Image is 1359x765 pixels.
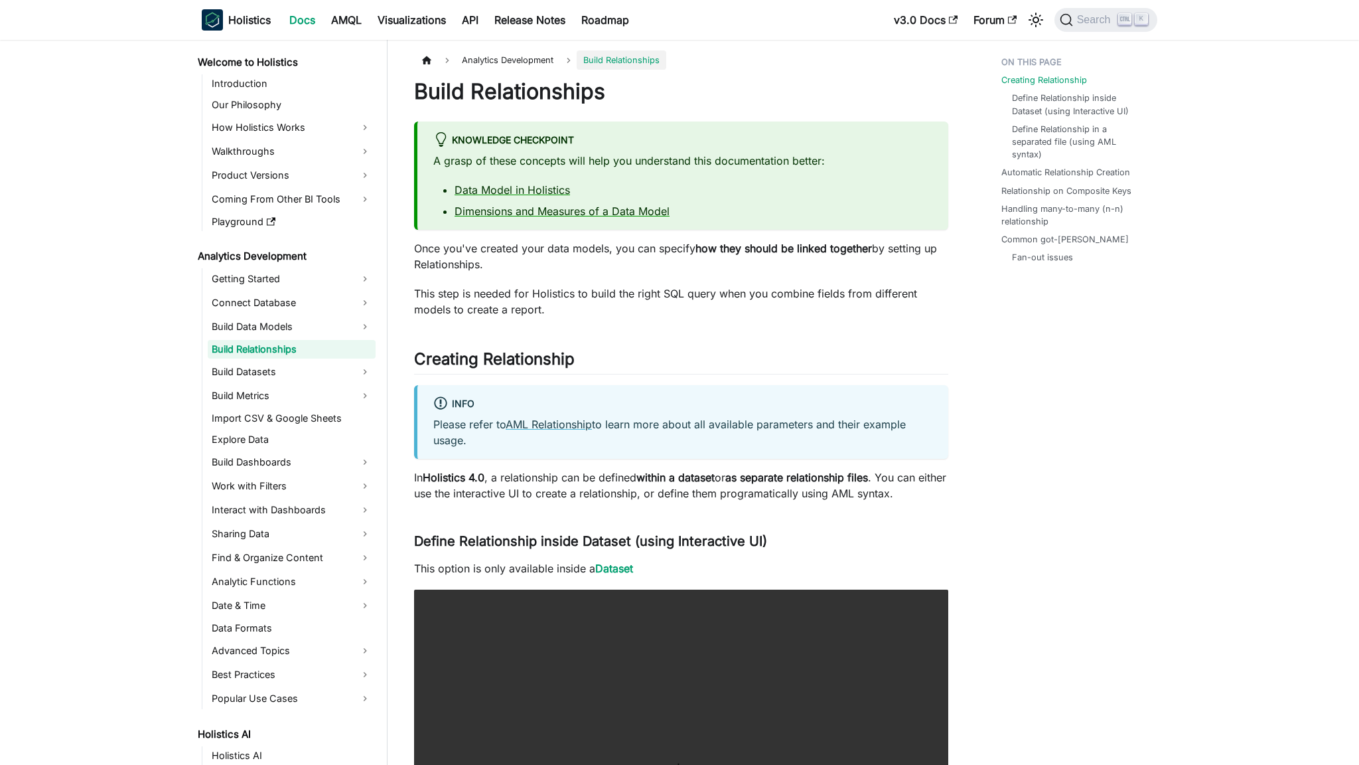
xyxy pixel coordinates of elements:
[414,286,948,317] p: This step is needed for Holistics to build the right SQL query when you combine fields from diffe...
[208,189,376,210] a: Coming From Other BI Tools
[414,240,948,272] p: Once you've created your data models, you can specify by setting up Relationships.
[208,571,376,592] a: Analytic Functions
[486,9,573,31] a: Release Notes
[208,385,376,406] a: Build Metrics
[414,50,439,70] a: Home page
[506,418,592,431] a: AML Relationship
[1012,251,1073,264] a: Fan-out issues
[208,640,376,661] a: Advanced Topics
[455,183,570,197] a: Data Model in Holistics
[455,50,560,70] span: Analytics Development
[1054,8,1157,32] button: Search (Ctrl+K)
[208,141,376,162] a: Walkthroughs
[202,9,223,31] img: Holistics
[194,725,376,744] a: Holistics AI
[208,292,376,313] a: Connect Database
[208,340,376,359] a: Build Relationships
[188,40,388,765] nav: Docs sidebar
[194,53,376,72] a: Welcome to Holistics
[208,619,376,637] a: Data Formats
[636,471,715,484] strong: within a dataset
[1001,203,1149,228] a: Handling many-to-many (n-n) relationship
[595,562,633,575] a: Dataset
[1012,123,1144,161] a: Define Relationship in a separated file (using AML syntax)
[208,74,376,93] a: Introduction
[423,471,484,484] strong: Holistics 4.0
[1001,185,1131,197] a: Relationship on Composite Keys
[725,471,868,484] strong: as separate relationship files
[1001,166,1130,179] a: Automatic Relationship Creation
[228,12,271,28] b: Holistics
[208,409,376,428] a: Import CSV & Google Sheets
[433,132,932,149] div: Knowledge Checkpoint
[281,9,323,31] a: Docs
[208,430,376,449] a: Explore Data
[1012,92,1144,117] a: Define Relationship inside Dataset (using Interactive UI)
[966,9,1025,31] a: Forum
[577,50,666,70] span: Build Relationships
[208,664,376,685] a: Best Practices
[573,9,637,31] a: Roadmap
[208,316,376,337] a: Build Data Models
[208,452,376,473] a: Build Dashboards
[208,475,376,497] a: Work with Filters
[1001,233,1129,246] a: Common got-[PERSON_NAME]
[1001,74,1087,86] a: Creating Relationship
[414,78,948,105] h1: Build Relationships
[414,469,948,501] p: In , a relationship can be defined or . You can either use the interactive UI to create a relatio...
[414,349,948,375] h2: Creating Relationship
[194,247,376,266] a: Analytics Development
[208,361,376,382] a: Build Datasets
[454,9,486,31] a: API
[455,205,670,218] a: Dimensions and Measures of a Data Model
[433,396,932,413] div: info
[433,416,932,448] p: Please refer to to learn more about all available parameters and their example usage.
[208,688,376,709] a: Popular Use Cases
[208,746,376,765] a: Holistics AI
[886,9,966,31] a: v3.0 Docs
[202,9,271,31] a: HolisticsHolistics
[1025,9,1046,31] button: Switch between dark and light mode (currently light mode)
[433,153,932,169] p: A grasp of these concepts will help you understand this documentation better:
[208,117,376,138] a: How Holistics Works
[414,560,948,576] p: This option is only available inside a
[208,523,376,545] a: Sharing Data
[208,595,376,616] a: Date & Time
[208,547,376,568] a: Find & Organize Content
[208,268,376,290] a: Getting Started
[1135,13,1148,25] kbd: K
[414,50,948,70] nav: Breadcrumbs
[208,96,376,114] a: Our Philosophy
[323,9,370,31] a: AMQL
[414,533,948,550] h3: Define Relationship inside Dataset (using Interactive UI)
[370,9,454,31] a: Visualizations
[1073,14,1119,26] span: Search
[208,165,376,186] a: Product Versions
[208,499,376,521] a: Interact with Dashboards
[208,212,376,231] a: Playground
[695,242,872,255] strong: how they should be linked together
